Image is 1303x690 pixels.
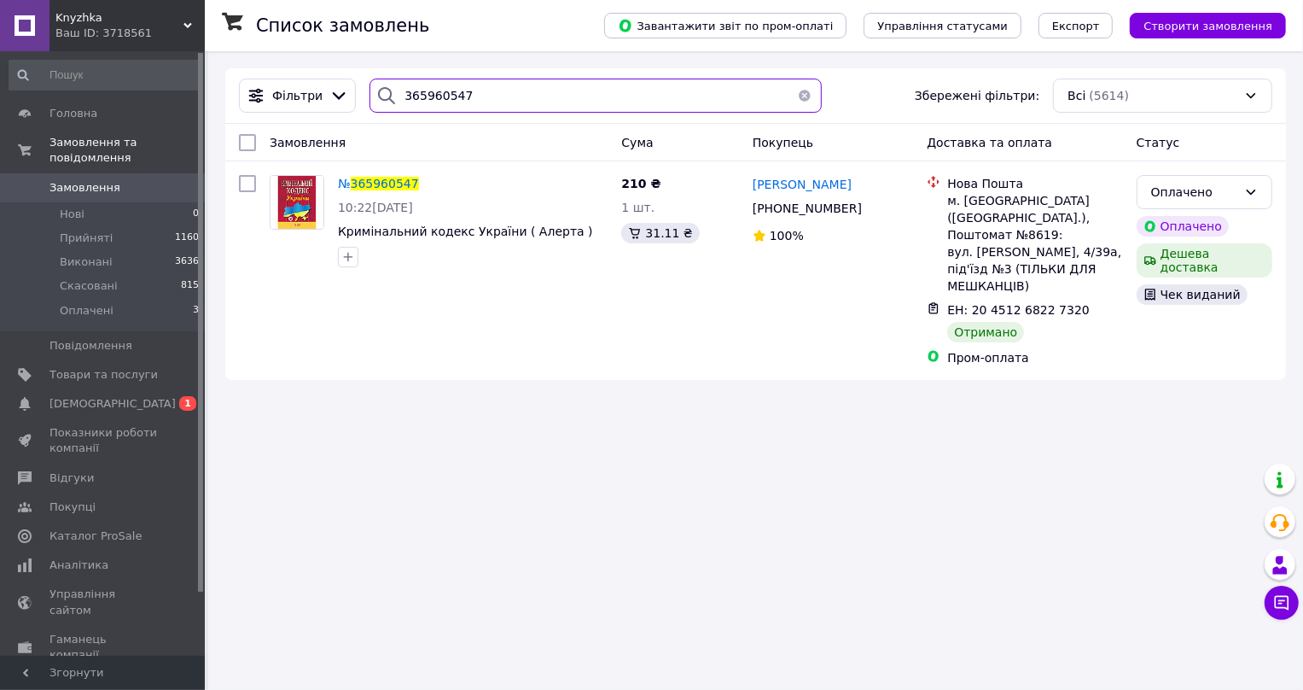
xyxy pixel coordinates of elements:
[49,396,176,412] span: [DEMOGRAPHIC_DATA]
[49,180,120,196] span: Замовлення
[49,135,205,166] span: Замовлення та повідомлення
[877,20,1008,32] span: Управління статусами
[338,177,351,190] span: №
[49,587,158,617] span: Управління сайтом
[947,322,1024,342] div: Отримано
[49,425,158,456] span: Показники роботи компанії
[749,196,865,220] div: [PHONE_NUMBER]
[770,229,804,243] span: 100%
[604,13,846,38] button: Завантажити звіт по пром-оплаті
[947,175,1122,192] div: Нова Пошта
[60,278,118,294] span: Скасовані
[621,177,660,190] span: 210 ₴
[338,201,413,214] span: 10:22[DATE]
[1113,18,1286,32] a: Створити замовлення
[947,303,1090,317] span: ЕН: 20 4512 6822 7320
[49,106,97,121] span: Головна
[1130,13,1286,38] button: Створити замовлення
[915,87,1039,104] span: Збережені фільтри:
[49,558,108,573] span: Аналітика
[1265,586,1299,620] button: Чат з покупцем
[1137,136,1180,149] span: Статус
[175,231,199,246] span: 1160
[60,207,84,222] span: Нові
[49,471,94,486] span: Відгуки
[369,79,821,113] input: Пошук за номером замовлення, ПІБ покупця, номером телефону, Email, номером накладної
[60,303,113,319] span: Оплачені
[1137,284,1248,305] div: Чек виданий
[270,176,323,229] img: Фото товару
[181,278,199,294] span: 815
[753,136,813,149] span: Покупець
[256,15,429,36] h1: Список замовлень
[1052,20,1100,32] span: Експорт
[179,396,196,411] span: 1
[338,225,593,238] a: Кримінальний кодекс України ( Алерта )
[1038,13,1114,38] button: Експорт
[1137,216,1229,237] div: Оплачено
[947,192,1122,295] div: м. [GEOGRAPHIC_DATA] ([GEOGRAPHIC_DATA].), Поштомат №8619: вул. [PERSON_NAME], 4/39а, під'їзд №3 ...
[60,254,113,270] span: Виконані
[947,349,1122,366] div: Пром-оплата
[351,177,419,190] span: 365960547
[1143,20,1272,32] span: Створити замовлення
[49,500,96,515] span: Покупці
[753,176,852,193] a: [PERSON_NAME]
[270,136,346,149] span: Замовлення
[927,136,1052,149] span: Доставка та оплата
[49,529,142,544] span: Каталог ProSale
[193,207,199,222] span: 0
[1137,243,1272,278] div: Дешева доставка
[618,18,833,33] span: Завантажити звіт по пром-оплаті
[9,60,201,91] input: Пошук
[1067,87,1085,104] span: Всі
[55,26,205,41] div: Ваш ID: 3718561
[49,338,132,354] span: Повідомлення
[621,136,653,149] span: Cума
[49,632,158,663] span: Гаманець компанії
[788,79,822,113] button: Очистить
[60,231,113,246] span: Прийняті
[175,254,199,270] span: 3636
[753,178,852,191] span: [PERSON_NAME]
[338,177,419,190] a: №365960547
[1090,89,1130,102] span: (5614)
[864,13,1021,38] button: Управління статусами
[193,303,199,319] span: 3
[270,175,324,230] a: Фото товару
[49,367,158,383] span: Товари та послуги
[621,223,699,243] div: 31.11 ₴
[1151,183,1237,202] div: Оплачено
[55,10,183,26] span: Knyzhka
[621,201,654,214] span: 1 шт.
[272,87,323,104] span: Фільтри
